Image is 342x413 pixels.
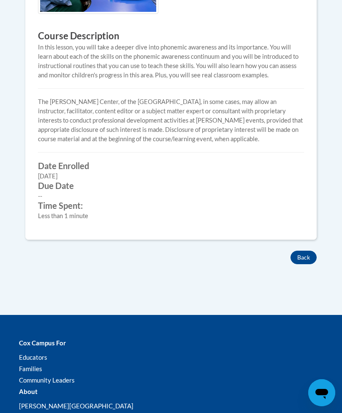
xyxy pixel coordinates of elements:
[38,211,304,221] div: Less than 1 minute
[38,191,304,201] div: --
[19,353,47,361] a: Educators
[38,201,304,210] label: Time Spent:
[290,251,317,264] button: Back
[308,379,335,406] iframe: Button to launch messaging window
[38,161,304,170] label: Date Enrolled
[38,30,304,43] h3: Course Description
[19,402,133,410] a: [PERSON_NAME][GEOGRAPHIC_DATA]
[38,97,304,144] p: The [PERSON_NAME] Center, of the [GEOGRAPHIC_DATA], in some cases, may allow an instructor, facil...
[38,172,304,181] div: [DATE]
[19,388,38,395] b: About
[19,376,75,384] a: Community Leaders
[38,43,304,80] div: In this lesson, you will take a deeper dive into phonemic awareness and its importance. You will ...
[38,181,304,190] label: Due Date
[19,365,42,372] a: Families
[19,339,66,347] b: Cox Campus For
